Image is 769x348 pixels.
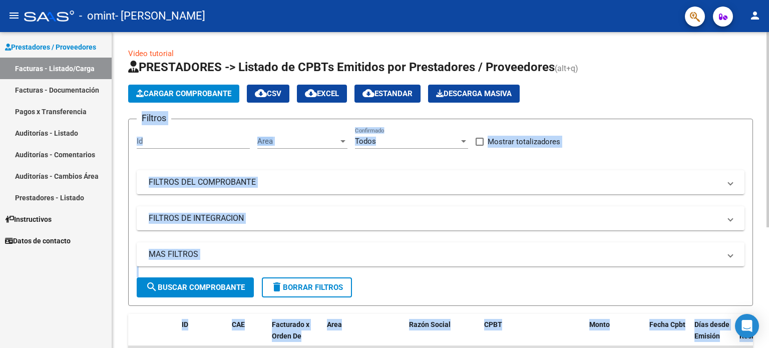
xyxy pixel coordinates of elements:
[247,85,289,103] button: CSV
[79,5,115,27] span: - omint
[488,136,560,148] span: Mostrar totalizadores
[146,281,158,293] mat-icon: search
[739,320,767,340] span: Fecha Recibido
[8,10,20,22] mat-icon: menu
[271,281,283,293] mat-icon: delete
[428,85,520,103] button: Descarga Masiva
[146,283,245,292] span: Buscar Comprobante
[137,206,744,230] mat-expansion-panel-header: FILTROS DE INTEGRACION
[137,170,744,194] mat-expansion-panel-header: FILTROS DEL COMPROBANTE
[272,320,309,340] span: Facturado x Orden De
[362,89,413,98] span: Estandar
[355,137,376,146] span: Todos
[255,87,267,99] mat-icon: cloud_download
[436,89,512,98] span: Descarga Masiva
[255,89,281,98] span: CSV
[589,320,610,328] span: Monto
[555,64,578,73] span: (alt+q)
[327,320,342,328] span: Area
[128,60,555,74] span: PRESTADORES -> Listado de CPBTs Emitidos por Prestadores / Proveedores
[149,249,720,260] mat-panel-title: MAS FILTROS
[735,314,759,338] div: Open Intercom Messenger
[182,320,188,328] span: ID
[262,277,352,297] button: Borrar Filtros
[362,87,374,99] mat-icon: cloud_download
[149,177,720,188] mat-panel-title: FILTROS DEL COMPROBANTE
[128,85,239,103] button: Cargar Comprobante
[297,85,347,103] button: EXCEL
[128,49,174,58] a: Video tutorial
[232,320,245,328] span: CAE
[137,242,744,266] mat-expansion-panel-header: MAS FILTROS
[649,320,685,328] span: Fecha Cpbt
[5,235,71,246] span: Datos de contacto
[271,283,343,292] span: Borrar Filtros
[149,213,720,224] mat-panel-title: FILTROS DE INTEGRACION
[409,320,451,328] span: Razón Social
[354,85,421,103] button: Estandar
[428,85,520,103] app-download-masive: Descarga masiva de comprobantes (adjuntos)
[137,277,254,297] button: Buscar Comprobante
[5,214,52,225] span: Instructivos
[257,137,338,146] span: Area
[305,89,339,98] span: EXCEL
[5,42,96,53] span: Prestadores / Proveedores
[136,89,231,98] span: Cargar Comprobante
[137,111,171,125] h3: Filtros
[484,320,502,328] span: CPBT
[694,320,729,340] span: Días desde Emisión
[305,87,317,99] mat-icon: cloud_download
[115,5,205,27] span: - [PERSON_NAME]
[749,10,761,22] mat-icon: person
